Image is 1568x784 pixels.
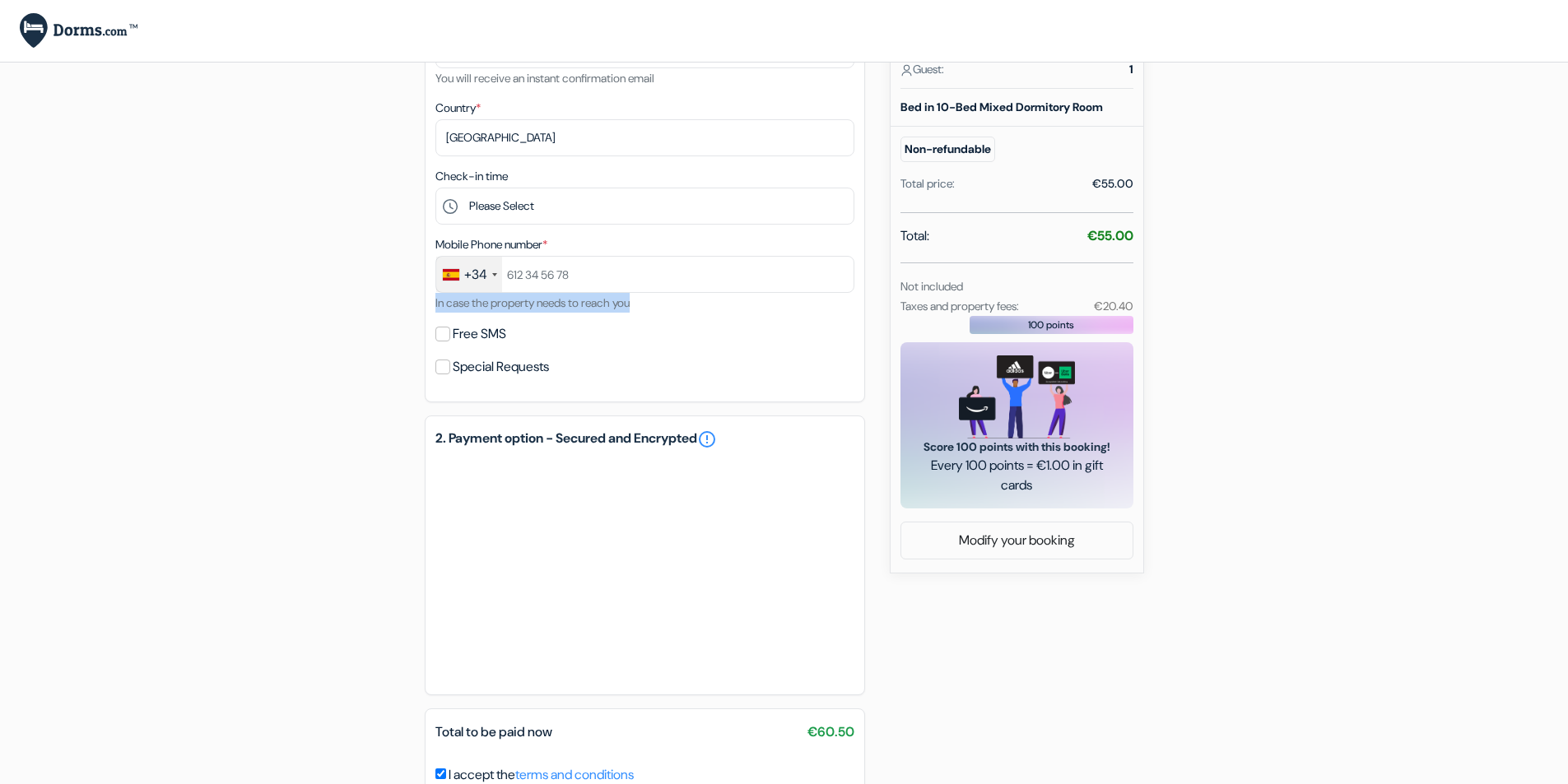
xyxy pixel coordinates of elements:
a: Modify your booking [901,525,1133,556]
input: 612 34 56 78 [435,256,854,293]
span: Total to be paid now [435,723,552,740]
strong: 1 [1129,61,1133,78]
strong: €55.00 [1087,227,1133,244]
label: Mobile Phone number [435,236,547,253]
h5: 2. Payment option - Secured and Encrypted [435,429,854,449]
label: Special Requests [453,355,549,378]
span: Guest: [900,61,944,78]
div: +34 [464,265,487,285]
small: You will receive an instant confirmation email [435,71,654,86]
a: error_outline [697,429,717,449]
b: Bed in 10-Bed Mixed Dormitory Room [900,100,1103,114]
span: 100 points [1028,318,1074,332]
small: Taxes and property fees: [900,299,1019,313]
small: €20.40 [1094,299,1133,313]
label: Check-in time [435,168,508,185]
img: gift_card_hero_new.png [959,355,1075,438]
label: Country [435,100,481,117]
a: terms and conditions [515,766,634,783]
div: Total price: [900,175,955,193]
div: €55.00 [1092,175,1133,193]
span: €60.50 [807,722,854,742]
iframe: Secure payment input frame [432,452,858,684]
img: Dorms.com [20,13,137,49]
small: In case the property needs to reach you [435,295,630,310]
img: user_icon.svg [900,64,913,77]
label: Free SMS [453,322,506,346]
small: Not included [900,279,963,294]
span: Total: [900,226,929,246]
div: Spain (España): +34 [436,257,502,292]
span: Every 100 points = €1.00 in gift cards [920,456,1114,495]
span: Score 100 points with this booking! [920,438,1114,456]
small: Non-refundable [900,137,995,162]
